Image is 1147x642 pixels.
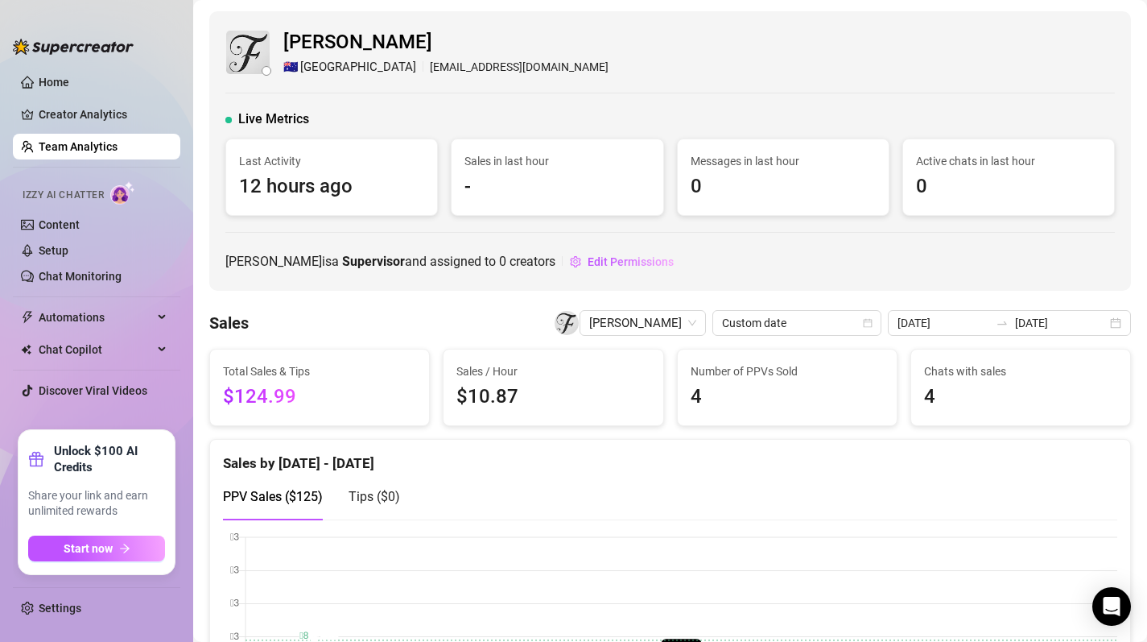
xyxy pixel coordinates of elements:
[39,76,69,89] a: Home
[110,181,135,205] img: AI Chatter
[28,488,165,520] span: Share your link and earn unlimited rewards
[691,382,884,412] span: 4
[39,140,118,153] a: Team Analytics
[119,543,130,554] span: arrow-right
[863,318,873,328] span: calendar
[283,58,609,77] div: [EMAIL_ADDRESS][DOMAIN_NAME]
[39,337,153,362] span: Chat Copilot
[39,384,147,397] a: Discover Viral Videos
[39,270,122,283] a: Chat Monitoring
[239,152,424,170] span: Last Activity
[1092,587,1131,626] div: Open Intercom Messenger
[349,489,400,504] span: Tips ( $0 )
[283,58,299,77] span: 🇦🇺
[300,58,416,77] span: [GEOGRAPHIC_DATA]
[996,317,1009,329] span: to
[691,172,876,202] span: 0
[226,31,270,74] img: Faith Rogers
[223,362,416,380] span: Total Sales & Tips
[283,27,609,58] span: [PERSON_NAME]
[722,311,872,335] span: Custom date
[924,382,1117,412] span: 4
[223,382,416,412] span: $124.99
[39,304,153,330] span: Automations
[456,382,650,412] span: $10.87
[555,311,579,335] img: Faith Rogers
[924,362,1117,380] span: Chats with sales
[464,172,650,202] span: -
[570,256,581,267] span: setting
[28,536,165,561] button: Start nowarrow-right
[21,344,31,355] img: Chat Copilot
[54,443,165,475] strong: Unlock $100 AI Credits
[691,362,884,380] span: Number of PPVs Sold
[691,152,876,170] span: Messages in last hour
[225,251,555,271] span: [PERSON_NAME] is a and assigned to creators
[64,542,113,555] span: Start now
[13,39,134,55] img: logo-BBDzfeDw.svg
[464,152,650,170] span: Sales in last hour
[239,172,424,202] span: 12 hours ago
[21,311,34,324] span: thunderbolt
[342,254,405,269] b: Supervisor
[456,362,650,380] span: Sales / Hour
[589,311,696,335] span: Faith Rogers
[916,172,1101,202] span: 0
[28,451,44,467] span: gift
[39,218,80,231] a: Content
[588,255,674,268] span: Edit Permissions
[1015,314,1107,332] input: End date
[569,249,675,275] button: Edit Permissions
[39,101,167,127] a: Creator Analytics
[499,254,506,269] span: 0
[996,317,1009,329] span: swap-right
[223,489,323,504] span: PPV Sales ( $125 )
[39,602,81,615] a: Settings
[23,188,104,203] span: Izzy AI Chatter
[223,440,1117,474] div: Sales by [DATE] - [DATE]
[916,152,1101,170] span: Active chats in last hour
[209,312,249,334] h4: Sales
[897,314,989,332] input: Start date
[39,244,68,257] a: Setup
[238,110,309,129] span: Live Metrics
